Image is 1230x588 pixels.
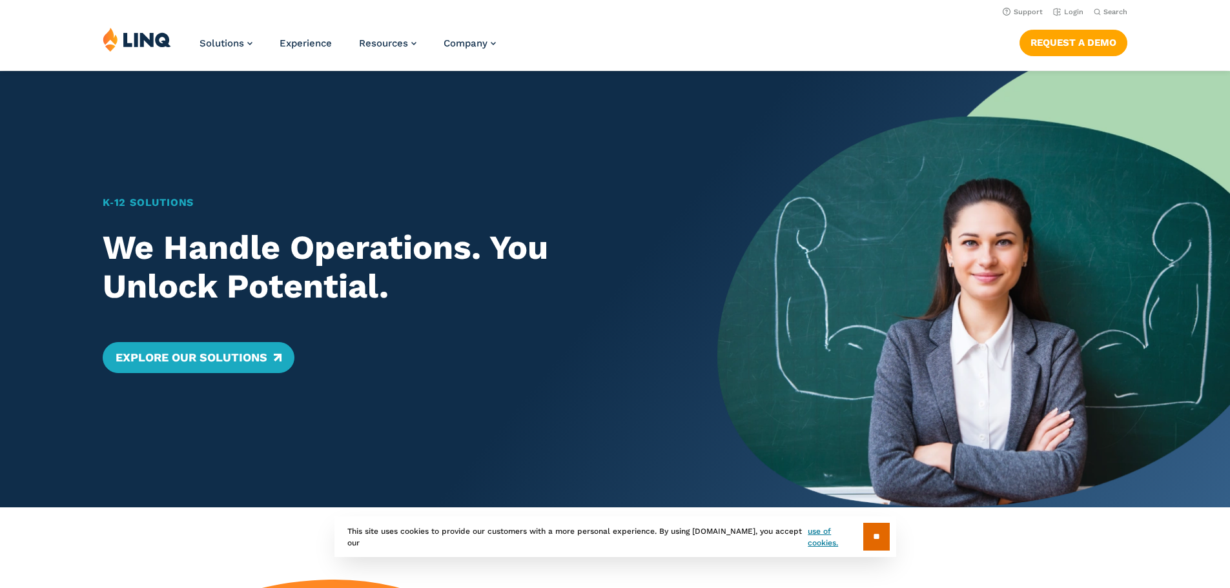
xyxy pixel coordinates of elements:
[334,516,896,557] div: This site uses cookies to provide our customers with a more personal experience. By using [DOMAIN...
[1053,8,1083,16] a: Login
[103,195,668,210] h1: K‑12 Solutions
[103,342,294,373] a: Explore Our Solutions
[200,27,496,70] nav: Primary Navigation
[103,228,668,306] h2: We Handle Operations. You Unlock Potential.
[359,37,408,49] span: Resources
[103,27,171,52] img: LINQ | K‑12 Software
[1020,30,1127,56] a: Request a Demo
[280,37,332,49] a: Experience
[808,525,863,549] a: use of cookies.
[359,37,416,49] a: Resources
[1103,8,1127,16] span: Search
[1094,7,1127,17] button: Open Search Bar
[1003,8,1043,16] a: Support
[444,37,496,49] a: Company
[717,71,1230,507] img: Home Banner
[1020,27,1127,56] nav: Button Navigation
[200,37,252,49] a: Solutions
[200,37,244,49] span: Solutions
[444,37,487,49] span: Company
